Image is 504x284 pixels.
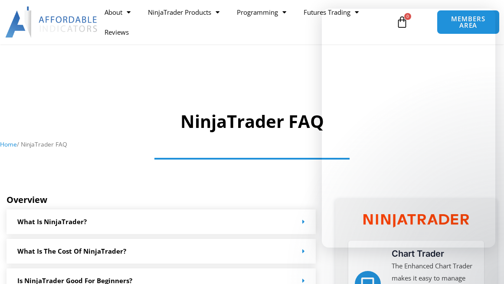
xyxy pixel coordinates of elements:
[392,248,444,259] a: Chart Trader
[475,255,495,275] iframe: Intercom live chat
[5,7,98,38] img: LogoAI | Affordable Indicators – NinjaTrader
[139,2,228,22] a: NinjaTrader Products
[295,2,367,22] a: Futures Trading
[322,9,495,248] iframe: Intercom live chat
[228,2,295,22] a: Programming
[96,22,137,42] a: Reviews
[7,195,316,205] h5: Overview
[7,209,316,234] div: What is NinjaTrader?
[7,239,316,264] div: What is the cost of NinjaTrader?
[96,2,139,22] a: About
[17,217,87,226] a: What is NinjaTrader?
[96,2,393,42] nav: Menu
[17,247,126,255] a: What is the cost of NinjaTrader?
